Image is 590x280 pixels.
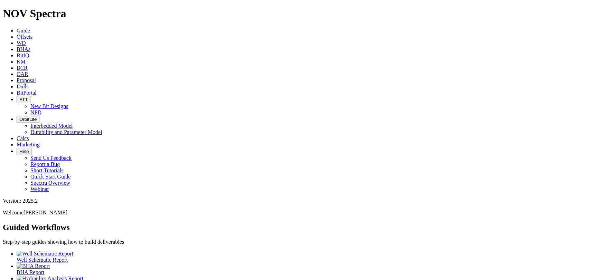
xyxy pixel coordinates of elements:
button: Help [17,148,31,155]
h1: NOV Spectra [3,7,587,20]
a: WD [17,40,26,46]
a: BCR [17,65,28,71]
h2: Guided Workflows [3,223,587,232]
div: Version: 2025.2 [3,198,587,204]
a: Report a Bug [30,161,60,167]
a: Short Tutorials [30,167,64,173]
button: FTT [17,96,30,103]
a: Quick Start Guide [30,174,71,180]
a: New Bit Designs [30,103,68,109]
img: BHA Report [17,263,50,269]
a: OAR [17,71,28,77]
span: Well Schematic Report [17,257,68,263]
a: Marketing [17,142,40,147]
a: KM [17,59,26,65]
a: Durability and Parameter Model [30,129,102,135]
a: Guide [17,28,30,33]
a: BitPortal [17,90,37,96]
span: FTT [19,97,28,102]
a: Offsets [17,34,32,40]
a: BitIQ [17,52,29,58]
a: Calcs [17,135,29,141]
button: OrbitLite [17,116,39,123]
a: BHAs [17,46,30,52]
a: BHA Report BHA Report [17,263,587,275]
span: Help [19,149,29,154]
a: Dulls [17,84,29,89]
a: Proposal [17,77,36,83]
p: Welcome [3,210,587,216]
a: Webinar [30,186,49,192]
img: Well Schematic Report [17,251,73,257]
a: Interbedded Model [30,123,73,129]
a: Well Schematic Report Well Schematic Report [17,251,587,263]
span: OrbitLite [19,117,37,122]
span: BHA Report [17,269,44,275]
p: Step-by-step guides showing how to build deliverables [3,239,587,245]
a: NPD [30,109,41,115]
a: Spectra Overview [30,180,70,186]
span: [PERSON_NAME] [24,210,67,215]
a: Send Us Feedback [30,155,72,161]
